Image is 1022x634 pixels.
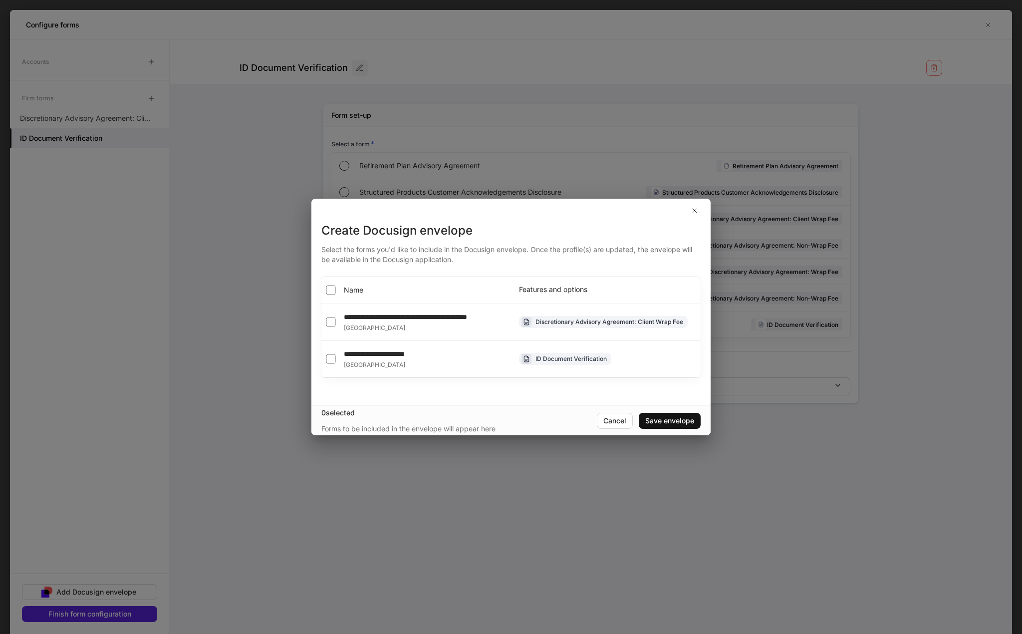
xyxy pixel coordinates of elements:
[511,277,701,304] th: Features and options
[535,317,683,326] div: Discretionary Advisory Agreement: Client Wrap Fee
[321,408,597,418] div: 0 selected
[344,285,363,295] span: Name
[321,223,701,239] div: Create Docusign envelope
[603,416,626,426] div: Cancel
[321,239,701,265] div: Select the forms you'd like to include in the Docusign envelope. Once the profile(s) are updated,...
[597,413,633,429] button: Cancel
[645,416,694,426] div: Save envelope
[344,324,405,332] span: [GEOGRAPHIC_DATA]
[344,361,405,369] span: [GEOGRAPHIC_DATA]
[535,354,607,363] div: ID Document Verification
[321,424,496,434] div: Forms to be included in the envelope will appear here
[639,413,701,429] button: Save envelope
